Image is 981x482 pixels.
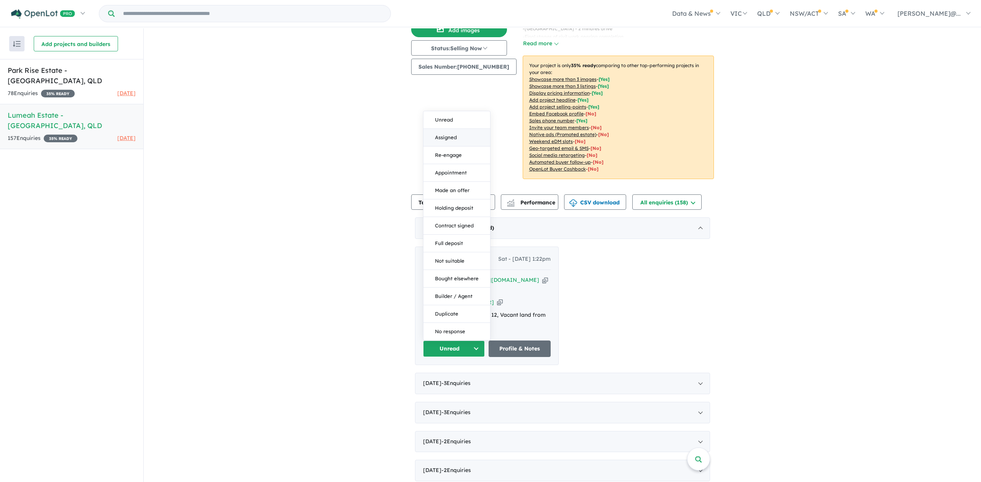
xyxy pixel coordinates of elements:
[423,252,490,270] button: Not suitable
[423,111,490,341] div: Unread
[529,166,586,172] u: OpenLot Buyer Cashback
[587,152,597,158] span: [No]
[599,76,610,82] span: [ Yes ]
[423,341,485,357] button: Unread
[523,56,714,179] p: Your project is only comparing to other top-performing projects in your area: - - - - - - - - - -...
[11,9,75,19] img: Openlot PRO Logo White
[441,467,471,474] span: - 2 Enquir ies
[529,83,596,89] u: Showcase more than 3 listings
[497,298,503,306] button: Copy
[591,125,602,130] span: [ No ]
[34,36,118,51] button: Add projects and builders
[576,118,587,123] span: [ Yes ]
[440,276,539,283] a: [EMAIL_ADDRESS][DOMAIN_NAME]
[529,76,597,82] u: Showcase more than 3 images
[415,373,710,394] div: [DATE]
[897,10,961,17] span: [PERSON_NAME]@...
[529,152,585,158] u: Social media retargeting
[508,199,555,206] span: Performance
[423,305,490,323] button: Duplicate
[44,135,77,142] span: 35 % READY
[501,194,558,210] button: Performance
[529,97,576,103] u: Add project headline
[423,182,490,199] button: Made an offer
[441,380,471,387] span: - 3 Enquir ies
[13,41,21,47] img: sort.svg
[8,65,136,86] h5: Park Rise Estate - [GEOGRAPHIC_DATA] , QLD
[575,138,586,144] span: [No]
[411,40,507,56] button: Status:Selling Now
[591,145,601,151] span: [No]
[586,111,596,117] span: [ No ]
[529,138,573,144] u: Weekend eDM slots
[415,402,710,423] div: [DATE]
[489,341,551,357] a: Profile & Notes
[423,323,490,340] button: No response
[415,431,710,452] div: [DATE]
[542,276,548,284] button: Copy
[507,199,514,204] img: line-chart.svg
[523,39,559,48] button: Read more
[411,59,517,75] button: Sales Number:[PHONE_NUMBER]
[441,438,471,445] span: - 2 Enquir ies
[564,194,626,210] button: CSV download
[592,90,603,96] span: [ Yes ]
[415,217,710,239] div: [DATE]
[529,132,596,137] u: Native ads (Promoted estate)
[588,166,599,172] span: [No]
[571,63,596,68] b: 35 % ready
[529,159,591,165] u: Automated buyer follow-up
[423,164,490,182] button: Appointment
[8,110,136,131] h5: Lumeah Estate - [GEOGRAPHIC_DATA] , QLD
[441,409,471,416] span: - 3 Enquir ies
[116,5,389,22] input: Try estate name, suburb, builder or developer
[423,288,490,305] button: Builder / Agent
[8,134,77,143] div: 157 Enquir ies
[529,118,574,123] u: Sales phone number
[423,270,490,288] button: Bought elsewhere
[423,111,490,129] button: Unread
[598,83,609,89] span: [ Yes ]
[569,199,577,207] img: download icon
[529,90,590,96] u: Display pricing information
[117,90,136,97] span: [DATE]
[529,145,589,151] u: Geo-targeted email & SMS
[498,255,551,264] span: Sat - [DATE] 1:22pm
[411,194,495,210] button: Team member settings (1)
[411,22,507,37] button: Add images
[41,90,75,97] span: 35 % READY
[423,217,490,235] button: Contract signed
[117,135,136,141] span: [DATE]
[632,194,702,210] button: All enquiries (158)
[598,132,609,137] span: [No]
[423,129,490,146] button: Assigned
[593,159,604,165] span: [No]
[507,202,515,207] img: bar-chart.svg
[423,235,490,252] button: Full deposit
[529,125,589,130] u: Invite your team members
[415,460,710,481] div: [DATE]
[523,33,662,41] p: - Final stages of civil work nearing completion
[8,89,75,98] div: 78 Enquir ies
[588,104,599,110] span: [ Yes ]
[423,199,490,217] button: Holding deposit
[577,97,589,103] span: [ Yes ]
[423,146,490,164] button: Re-engage
[529,104,586,110] u: Add project selling-points
[523,25,662,33] p: - [GEOGRAPHIC_DATA] - 2 minutes drive
[529,111,584,117] u: Embed Facebook profile
[442,299,494,306] a: [PHONE_NUMBER]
